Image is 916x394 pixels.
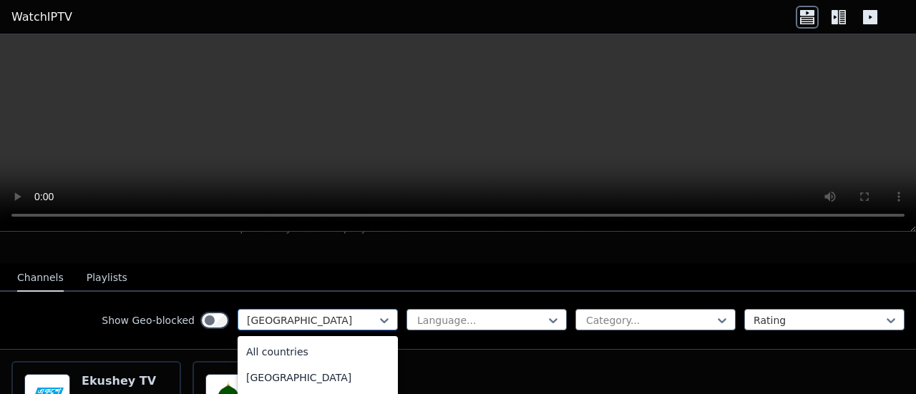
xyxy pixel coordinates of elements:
div: All countries [238,339,398,365]
button: Channels [17,265,64,292]
button: Playlists [87,265,127,292]
label: Show Geo-blocked [102,313,195,327]
a: WatchIPTV [11,9,72,26]
h6: Ekushey TV [82,374,156,388]
div: [GEOGRAPHIC_DATA] [238,365,398,390]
